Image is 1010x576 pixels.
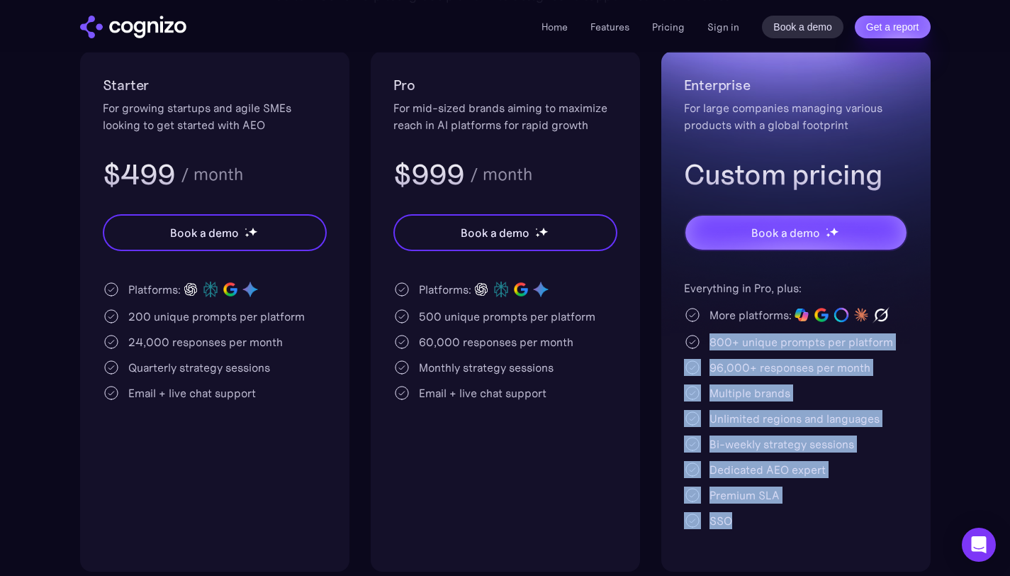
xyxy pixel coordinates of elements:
[709,306,792,323] div: More platforms:
[103,99,327,133] div: For growing startups and agile SMEs looking to get started with AEO
[419,384,546,401] div: Email + live chat support
[684,74,908,96] h2: Enterprise
[245,233,249,238] img: star
[826,228,828,230] img: star
[419,333,573,350] div: 60,000 responses per month
[855,16,931,38] a: Get a report
[709,487,780,504] div: Premium SLA
[707,18,739,35] a: Sign in
[826,233,831,238] img: star
[535,228,537,230] img: star
[80,16,186,38] img: cognizo logo
[393,74,617,96] h2: Pro
[709,333,893,350] div: 800+ unique prompts per platform
[962,528,996,562] div: Open Intercom Messenger
[103,214,327,251] a: Book a demostarstarstar
[542,21,568,33] a: Home
[539,227,548,236] img: star
[393,99,617,133] div: For mid-sized brands aiming to maximize reach in AI platforms for rapid growth
[128,384,256,401] div: Email + live chat support
[170,224,238,241] div: Book a demo
[590,21,629,33] a: Features
[829,227,838,236] img: star
[461,224,529,241] div: Book a demo
[128,333,283,350] div: 24,000 responses per month
[103,74,327,96] h2: Starter
[470,166,532,183] div: / month
[419,359,554,376] div: Monthly strategy sessions
[181,166,243,183] div: / month
[684,279,908,297] div: Everything in Pro, plus:
[535,233,540,238] img: star
[684,214,908,251] a: Book a demostarstarstar
[393,156,465,193] h3: $999
[709,359,870,376] div: 96,000+ responses per month
[652,21,685,33] a: Pricing
[762,16,843,38] a: Book a demo
[80,16,186,38] a: home
[751,224,819,241] div: Book a demo
[128,359,270,376] div: Quarterly strategy sessions
[709,436,854,453] div: Bi-weekly strategy sessions
[128,281,181,298] div: Platforms:
[393,214,617,251] a: Book a demostarstarstar
[709,410,880,427] div: Unlimited regions and languages
[709,512,732,529] div: SSO
[709,461,826,478] div: Dedicated AEO expert
[709,384,790,401] div: Multiple brands
[419,281,471,298] div: Platforms:
[684,99,908,133] div: For large companies managing various products with a global footprint
[684,156,908,193] h3: Custom pricing
[245,228,247,230] img: star
[419,308,595,325] div: 500 unique prompts per platform
[248,227,257,236] img: star
[103,156,176,193] h3: $499
[128,308,305,325] div: 200 unique prompts per platform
